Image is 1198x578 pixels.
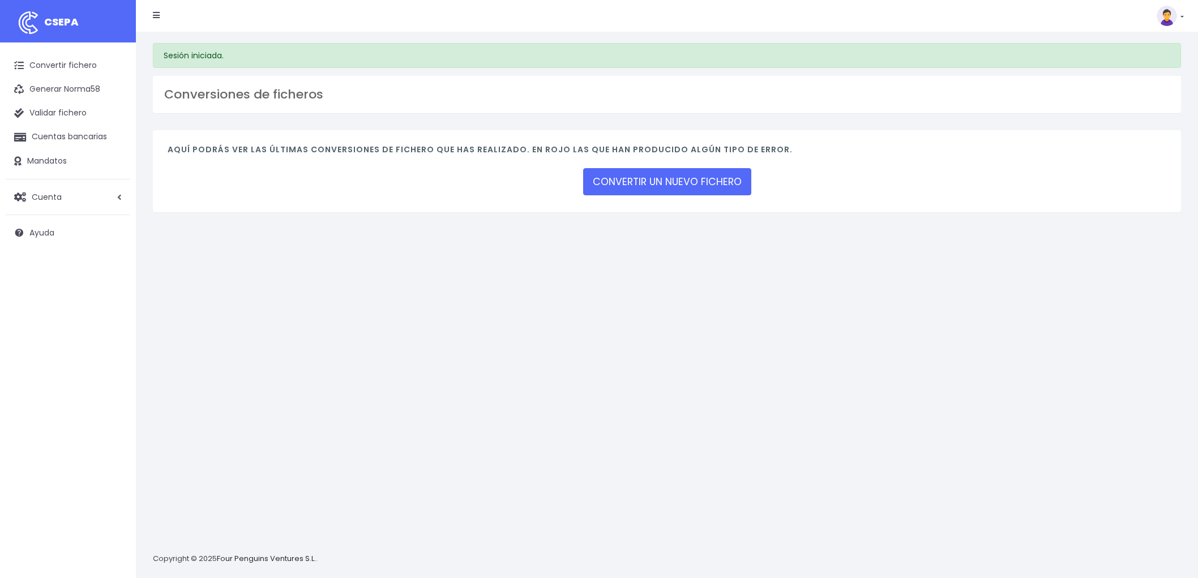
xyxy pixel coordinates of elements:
a: Four Penguins Ventures S.L. [217,553,316,564]
a: Cuentas bancarias [6,125,130,149]
img: logo [14,8,42,37]
img: profile [1157,6,1177,26]
span: Ayuda [29,227,54,238]
p: Copyright © 2025 . [153,553,318,565]
span: CSEPA [44,15,79,29]
a: Cuenta [6,185,130,209]
a: CONVERTIR UN NUEVO FICHERO [583,168,751,195]
a: Mandatos [6,149,130,173]
a: Ayuda [6,221,130,245]
a: Validar fichero [6,101,130,125]
a: Convertir fichero [6,54,130,78]
h4: Aquí podrás ver las últimas conversiones de fichero que has realizado. En rojo las que han produc... [168,145,1166,160]
a: Generar Norma58 [6,78,130,101]
h3: Conversiones de ficheros [164,87,1170,102]
div: Sesión iniciada. [153,43,1181,68]
span: Cuenta [32,191,62,202]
